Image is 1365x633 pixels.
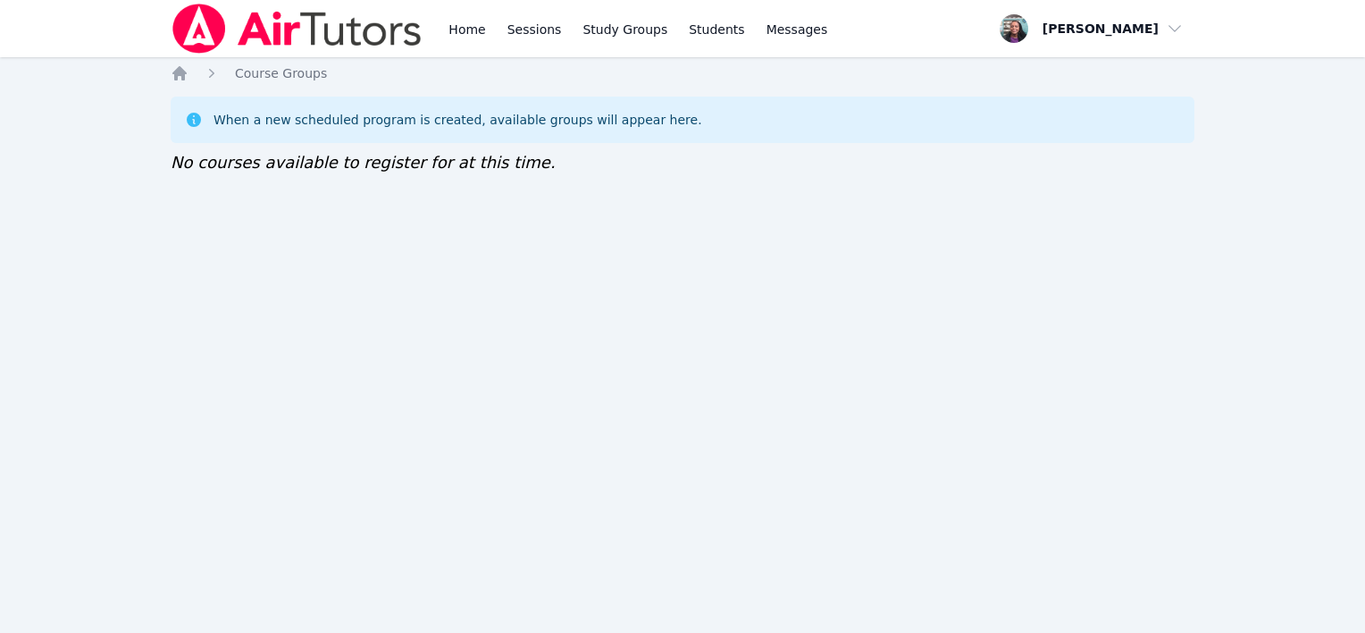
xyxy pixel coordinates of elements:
[171,64,1194,82] nav: Breadcrumb
[235,64,327,82] a: Course Groups
[171,4,423,54] img: Air Tutors
[171,153,556,172] span: No courses available to register for at this time.
[235,66,327,80] span: Course Groups
[214,111,702,129] div: When a new scheduled program is created, available groups will appear here.
[766,21,828,38] span: Messages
